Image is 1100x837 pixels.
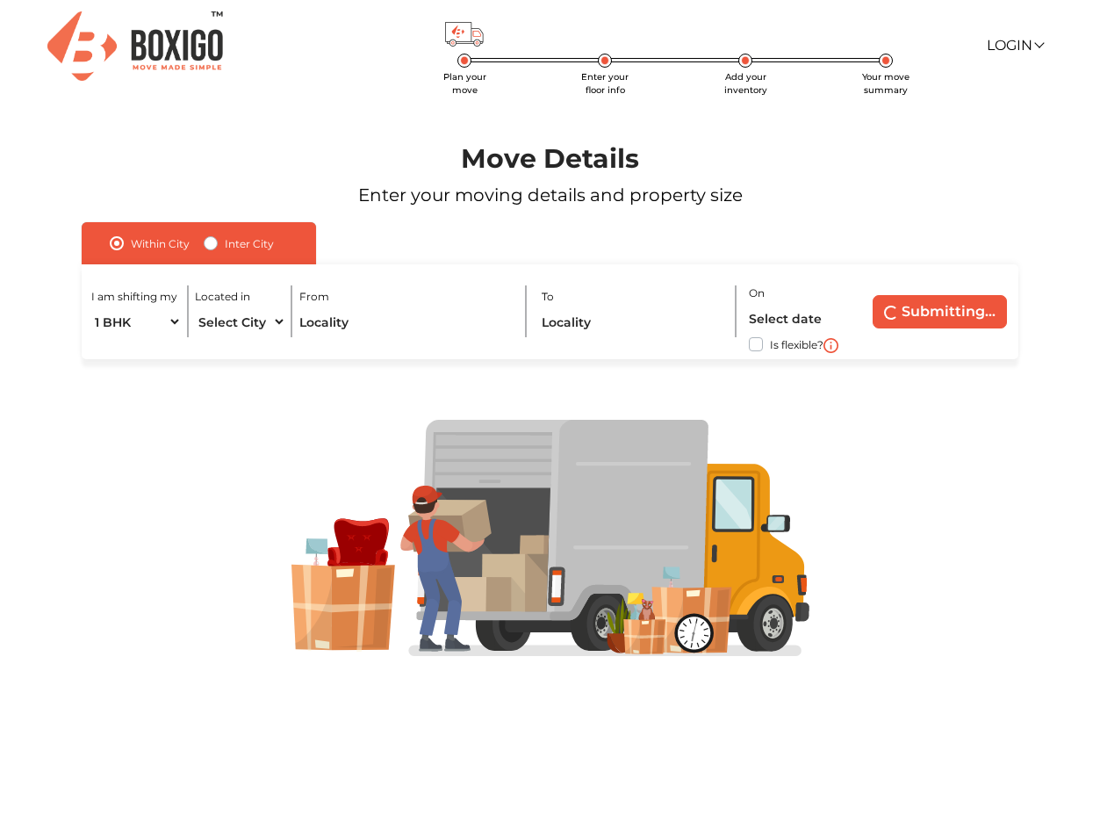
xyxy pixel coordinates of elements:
input: Locality [299,307,514,337]
label: Located in [195,289,250,305]
img: Boxigo [47,11,223,81]
h1: Move Details [44,143,1056,175]
label: Within City [131,233,190,254]
label: Is flexible? [770,334,823,352]
input: Select date [749,303,857,334]
label: I am shifting my [91,289,177,305]
label: On [749,285,765,301]
span: Add your inventory [724,71,767,96]
span: Plan your move [443,71,486,96]
label: From [299,289,329,305]
input: Locality [542,307,725,337]
span: Your move summary [862,71,909,96]
span: Enter your floor info [581,71,629,96]
img: i [823,338,838,353]
label: To [542,289,554,305]
button: Submitting... [873,295,1007,328]
p: Enter your moving details and property size [44,182,1056,208]
a: Login [987,37,1043,54]
label: Inter City [225,233,274,254]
